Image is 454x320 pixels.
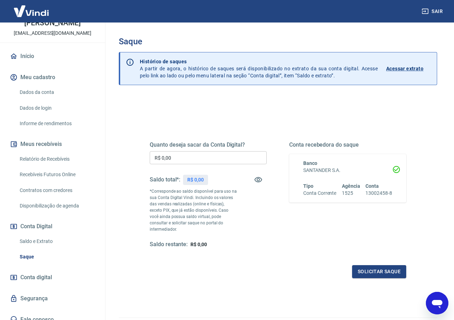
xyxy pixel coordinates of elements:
[140,58,378,79] p: A partir de agora, o histórico de saques será disponibilizado no extrato da sua conta digital. Ac...
[386,58,431,79] a: Acessar extrato
[420,5,446,18] button: Sair
[150,188,238,232] p: *Corresponde ao saldo disponível para uso na sua Conta Digital Vindi. Incluindo os valores das ve...
[190,242,207,247] span: R$ 0,00
[303,183,313,189] span: Tipo
[289,141,406,148] h5: Conta recebedora do saque
[352,265,406,278] button: Solicitar saque
[17,183,97,198] a: Contratos com credores
[342,183,360,189] span: Agência
[17,250,97,264] a: Saque
[140,58,378,65] p: Histórico de saques
[386,65,423,72] p: Acessar extrato
[119,37,437,46] h3: Saque
[8,0,54,22] img: Vindi
[17,167,97,182] a: Recebíveis Futuros Online
[14,30,91,37] p: [EMAIL_ADDRESS][DOMAIN_NAME]
[365,190,392,197] h6: 13002458-8
[342,190,360,197] h6: 1525
[17,234,97,249] a: Saldo e Extrato
[8,270,97,285] a: Conta digital
[303,167,392,174] h6: SANTANDER S.A.
[303,160,317,166] span: Banco
[20,273,52,282] span: Conta digital
[8,70,97,85] button: Meu cadastro
[6,5,99,27] p: [PERSON_NAME] [PERSON_NAME] [PERSON_NAME]
[17,199,97,213] a: Disponibilização de agenda
[8,219,97,234] button: Conta Digital
[17,116,97,131] a: Informe de rendimentos
[17,101,97,115] a: Dados de login
[150,141,267,148] h5: Quanto deseja sacar da Conta Digital?
[426,292,448,314] iframe: Botão para abrir a janela de mensagens
[17,85,97,100] a: Dados da conta
[365,183,379,189] span: Conta
[8,136,97,152] button: Meus recebíveis
[303,190,336,197] h6: Conta Corrente
[8,49,97,64] a: Início
[150,241,188,248] h5: Saldo restante:
[17,152,97,166] a: Relatório de Recebíveis
[150,176,180,183] h5: Saldo total*:
[187,176,204,184] p: R$ 0,00
[8,291,97,306] a: Segurança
